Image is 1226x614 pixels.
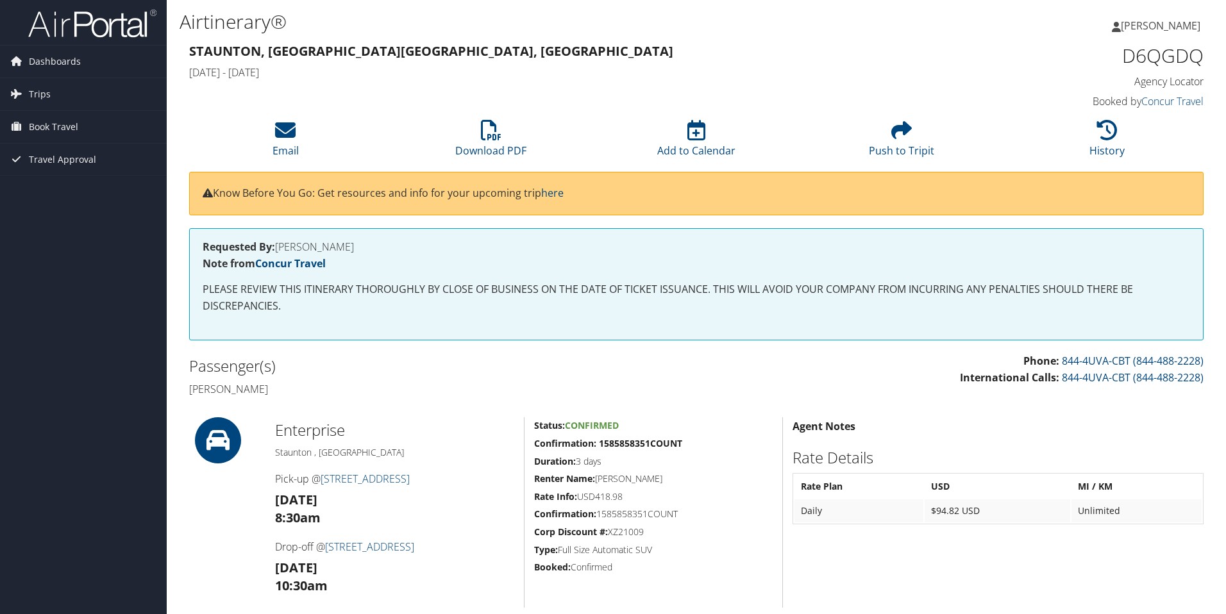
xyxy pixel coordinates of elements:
[534,437,682,449] strong: Confirmation: 1585858351COUNT
[255,256,326,270] a: Concur Travel
[794,475,923,498] th: Rate Plan
[534,472,773,485] h5: [PERSON_NAME]
[273,127,299,158] a: Email
[534,543,558,556] strong: Type:
[565,419,619,431] span: Confirmed
[534,490,773,503] h5: USD418.98
[794,499,923,522] td: Daily
[1089,127,1125,158] a: History
[964,94,1204,108] h4: Booked by
[541,186,564,200] a: here
[455,127,526,158] a: Download PDF
[189,65,945,79] h4: [DATE] - [DATE]
[657,127,735,158] a: Add to Calendar
[1071,475,1202,498] th: MI / KM
[964,42,1204,69] h1: D6QGDQ
[203,240,275,254] strong: Requested By:
[793,447,1204,469] h2: Rate Details
[1141,94,1204,108] a: Concur Travel
[275,509,321,526] strong: 8:30am
[275,577,328,594] strong: 10:30am
[793,419,855,433] strong: Agent Notes
[534,561,571,573] strong: Booked:
[534,490,577,502] strong: Rate Info:
[1112,6,1213,45] a: [PERSON_NAME]
[534,526,773,538] h5: XZ21009
[925,499,1070,522] td: $94.82 USD
[925,475,1070,498] th: USD
[275,559,317,576] strong: [DATE]
[321,472,410,486] a: [STREET_ADDRESS]
[534,472,595,485] strong: Renter Name:
[1062,370,1204,385] a: 844-4UVA-CBT (844-488-2228)
[275,472,514,486] h4: Pick-up @
[1062,354,1204,368] a: 844-4UVA-CBT (844-488-2228)
[203,281,1190,314] p: PLEASE REVIEW THIS ITINERARY THOROUGHLY BY CLOSE OF BUSINESS ON THE DATE OF TICKET ISSUANCE. THIS...
[534,419,565,431] strong: Status:
[1023,354,1059,368] strong: Phone:
[534,526,608,538] strong: Corp Discount #:
[534,455,576,467] strong: Duration:
[29,144,96,176] span: Travel Approval
[960,370,1059,385] strong: International Calls:
[964,74,1204,88] h4: Agency Locator
[275,491,317,508] strong: [DATE]
[275,419,514,441] h2: Enterprise
[869,127,934,158] a: Push to Tripit
[189,355,687,377] h2: Passenger(s)
[534,561,773,574] h5: Confirmed
[534,508,596,520] strong: Confirmation:
[1071,499,1202,522] td: Unlimited
[180,8,869,35] h1: Airtinerary®
[325,540,414,554] a: [STREET_ADDRESS]
[203,185,1190,202] p: Know Before You Go: Get resources and info for your upcoming trip
[275,540,514,554] h4: Drop-off @
[29,111,78,143] span: Book Travel
[189,382,687,396] h4: [PERSON_NAME]
[275,446,514,459] h5: Staunton , [GEOGRAPHIC_DATA]
[203,256,326,270] strong: Note from
[534,508,773,520] h5: 1585858351COUNT
[29,46,81,78] span: Dashboards
[1121,19,1200,33] span: [PERSON_NAME]
[28,8,156,38] img: airportal-logo.png
[534,543,773,556] h5: Full Size Automatic SUV
[534,455,773,468] h5: 3 days
[29,78,51,110] span: Trips
[189,42,673,60] strong: Staunton, [GEOGRAPHIC_DATA] [GEOGRAPHIC_DATA], [GEOGRAPHIC_DATA]
[203,242,1190,252] h4: [PERSON_NAME]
